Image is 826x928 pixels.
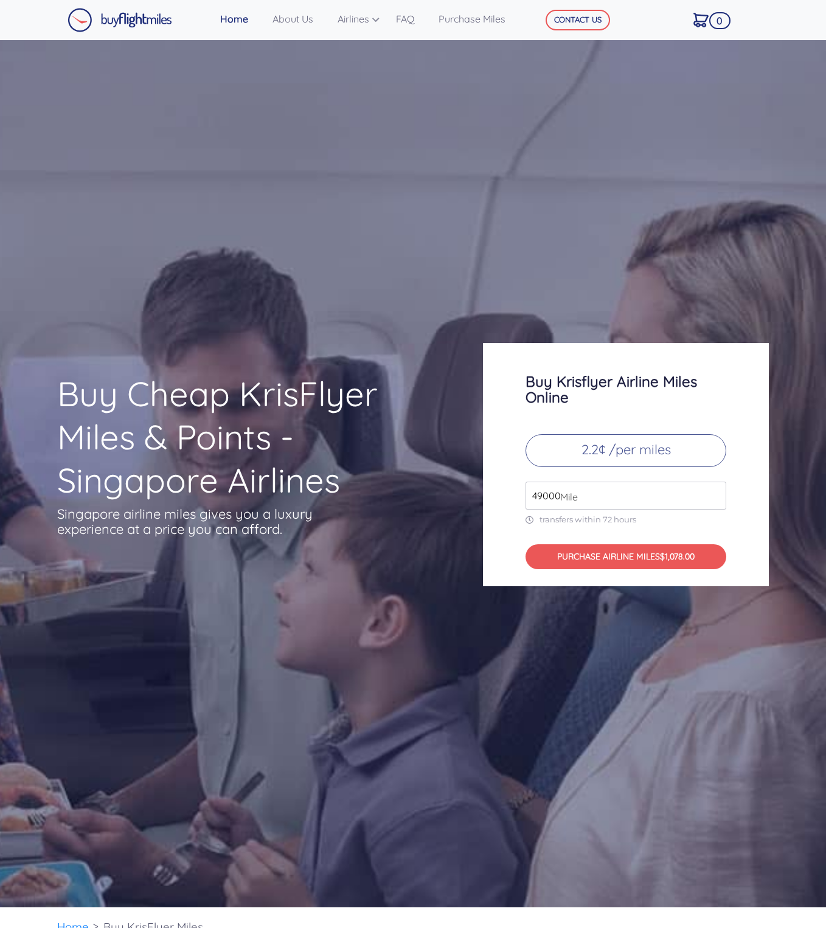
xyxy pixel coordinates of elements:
a: About Us [268,7,333,31]
span: 0 [709,12,730,29]
button: CONTACT US [546,10,610,30]
a: Buy Flight Miles Logo [68,5,172,35]
h3: Buy Krisflyer Airline Miles Online [526,373,726,405]
a: Purchase Miles [434,7,525,31]
a: 0 [689,7,726,32]
button: PURCHASE AIRLINE MILES$1,078.00 [526,544,726,569]
p: transfers within 72 hours [526,514,726,525]
h1: Buy Cheap KrisFlyer Miles & Points - Singapore Airlines [57,372,436,502]
a: FAQ [391,7,434,31]
span: Mile [554,490,578,504]
p: Singapore airline miles gives you a luxury experience at a price you can afford. [57,507,331,537]
img: Cart [693,13,709,27]
a: Home [215,7,268,31]
a: Airlines [333,7,391,31]
img: Buy Flight Miles Logo [68,8,172,32]
p: 2.2¢ /per miles [526,434,726,467]
span: $1,078.00 [660,551,695,562]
